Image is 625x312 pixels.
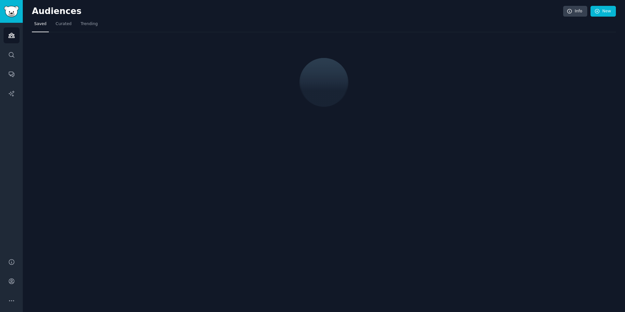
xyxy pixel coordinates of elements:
[563,6,587,17] a: Info
[78,19,100,32] a: Trending
[53,19,74,32] a: Curated
[4,6,19,17] img: GummySearch logo
[32,19,49,32] a: Saved
[32,6,563,17] h2: Audiences
[590,6,616,17] a: New
[81,21,98,27] span: Trending
[56,21,72,27] span: Curated
[34,21,47,27] span: Saved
